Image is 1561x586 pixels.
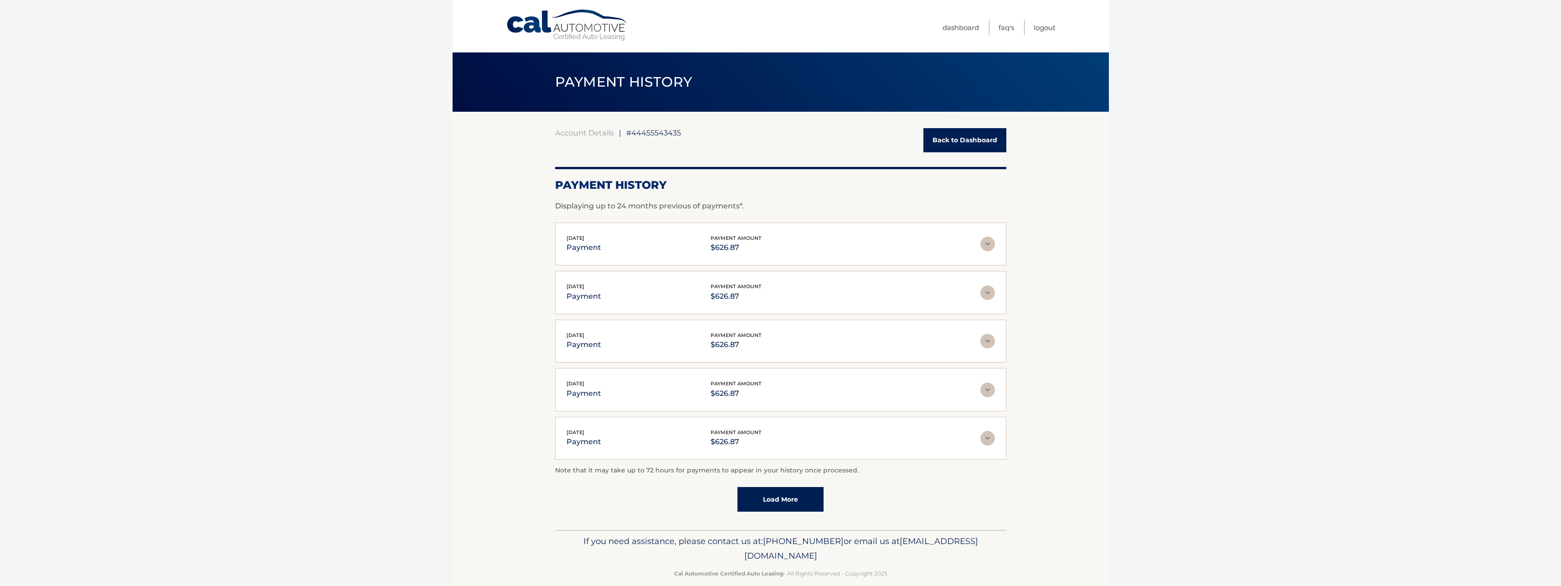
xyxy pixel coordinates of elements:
[711,380,762,387] span: payment amount
[923,128,1006,152] a: Back to Dashboard
[567,283,584,290] span: [DATE]
[711,436,762,448] p: $626.87
[999,20,1014,35] a: FAQ's
[567,290,601,303] p: payment
[711,283,762,290] span: payment amount
[567,380,584,387] span: [DATE]
[943,20,979,35] a: Dashboard
[711,332,762,338] span: payment amount
[561,534,1000,563] p: If you need assistance, please contact us at: or email us at
[561,569,1000,578] p: - All Rights Reserved - Copyright 2025
[567,235,584,241] span: [DATE]
[711,235,762,241] span: payment amount
[555,178,1006,192] h2: Payment History
[567,436,601,448] p: payment
[1034,20,1056,35] a: Logout
[711,387,762,400] p: $626.87
[567,332,584,338] span: [DATE]
[980,237,995,251] img: accordion-rest.svg
[980,383,995,397] img: accordion-rest.svg
[555,201,1006,212] p: Displaying up to 24 months previous of payments*.
[711,290,762,303] p: $626.87
[555,128,614,137] a: Account Details
[744,536,978,561] span: [EMAIL_ADDRESS][DOMAIN_NAME]
[980,285,995,300] img: accordion-rest.svg
[567,429,584,436] span: [DATE]
[674,570,783,577] strong: Cal Automotive Certified Auto Leasing
[980,431,995,446] img: accordion-rest.svg
[506,9,629,41] a: Cal Automotive
[567,387,601,400] p: payment
[619,128,621,137] span: |
[567,241,601,254] p: payment
[711,241,762,254] p: $626.87
[711,429,762,436] span: payment amount
[711,338,762,351] p: $626.87
[555,73,692,90] span: PAYMENT HISTORY
[567,338,601,351] p: payment
[626,128,681,137] span: #44455543435
[763,536,844,546] span: [PHONE_NUMBER]
[980,334,995,348] img: accordion-rest.svg
[555,465,1006,476] p: Note that it may take up to 72 hours for payments to appear in your history once processed.
[737,487,824,512] a: Load More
